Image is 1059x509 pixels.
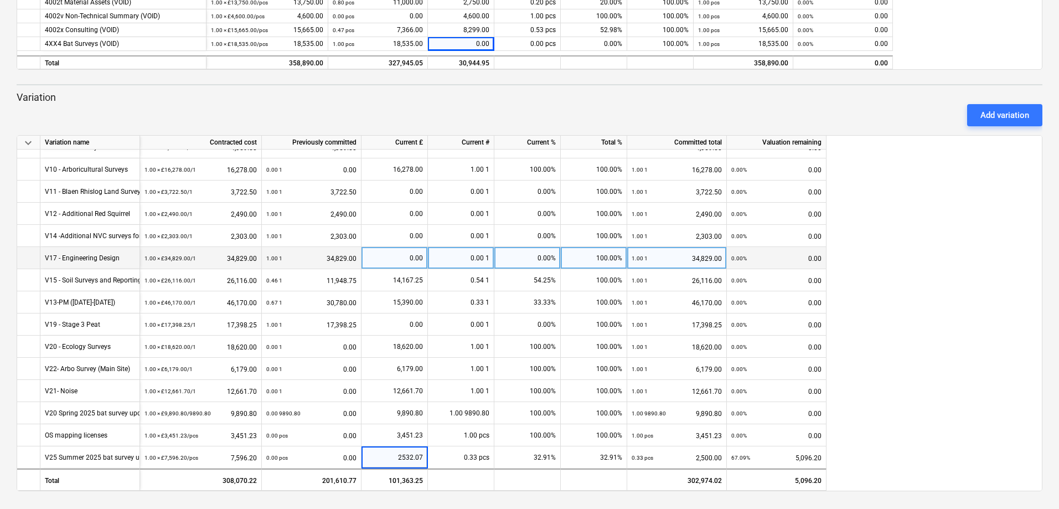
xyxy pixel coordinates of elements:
[333,27,354,33] small: 0.47 pcs
[698,23,788,37] div: 15,665.00
[144,424,257,447] div: 3,451.23
[140,136,262,150] div: Contracted cost
[731,225,822,248] div: 0.00
[366,269,423,291] div: 14,167.25
[561,247,627,269] div: 100.00%
[266,380,357,403] div: 0.00
[731,322,747,328] small: 0.00%
[428,23,494,37] div: 8,299.00
[45,225,241,246] div: V14 -Additional NVC surveys for relocated Turbine 4
[731,145,747,151] small: 0.00%
[211,23,323,37] div: 15,665.00
[144,158,257,181] div: 16,278.00
[144,247,257,270] div: 34,829.00
[561,37,627,51] div: 0.00%
[731,247,822,270] div: 0.00
[731,300,747,306] small: 0.00%
[361,469,428,491] div: 101,363.25
[266,300,282,306] small: 0.67 1
[731,313,822,336] div: 0.00
[428,402,494,424] div: 1.00 9890.80
[45,203,130,224] div: V12 - Additional Red Squirrel
[727,136,826,150] div: Valuation remaining
[266,277,282,284] small: 0.46 1
[561,9,627,23] div: 100.00%
[428,380,494,402] div: 1.00 1
[45,446,157,468] div: V25 Summer 2025 bat survey update
[632,211,648,217] small: 1.00 1
[494,336,561,358] div: 100.00%
[627,136,727,150] div: Committed total
[494,247,561,269] div: 0.00%
[561,136,627,150] div: Total %
[494,446,561,469] div: 32.91%
[144,380,257,403] div: 12,661.70
[731,181,822,203] div: 0.00
[428,424,494,446] div: 1.00 pcs
[632,233,648,239] small: 1.00 1
[561,269,627,291] div: 100.00%
[798,23,888,37] div: 0.00
[632,446,722,469] div: 2,500.00
[731,189,747,195] small: 0.00%
[45,9,202,23] div: 4002v Non-Technical Summary (VOID)
[632,433,653,439] small: 1.00 pcs
[428,158,494,181] div: 1.00 1
[494,380,561,402] div: 100.00%
[632,336,722,358] div: 18,620.00
[494,358,561,380] div: 100.00%
[798,56,888,70] div: 0.00
[731,269,822,292] div: 0.00
[262,469,361,491] div: 201,610.77
[494,424,561,446] div: 100.00%
[632,277,648,284] small: 1.00 1
[428,9,494,23] div: 4,600.00
[266,388,282,394] small: 0.00 1
[798,37,888,51] div: 0.00
[144,225,257,248] div: 2,303.00
[632,366,648,372] small: 1.00 1
[561,181,627,203] div: 100.00%
[333,41,354,47] small: 1.00 pcs
[333,23,423,37] div: 7,366.00
[632,424,722,447] div: 3,451.23
[366,247,423,269] div: 0.00
[561,158,627,181] div: 100.00%
[262,136,361,150] div: Previously committed
[731,158,822,181] div: 0.00
[428,291,494,313] div: 0.33 1
[366,380,423,402] div: 12,661.70
[366,158,423,181] div: 16,278.00
[731,380,822,403] div: 0.00
[266,203,357,225] div: 2,490.00
[144,300,196,306] small: 1.00 × £46,170.00 / 1
[561,225,627,247] div: 100.00%
[144,402,257,425] div: 9,890.80
[266,233,282,239] small: 1.00 1
[632,402,722,425] div: 9,890.80
[266,424,357,447] div: 0.00
[140,469,262,491] div: 308,070.22
[333,9,423,23] div: 0.00
[144,233,193,239] small: 1.00 × £2,303.00 / 1
[22,136,35,150] span: keyboard_arrow_down
[731,233,747,239] small: 0.00%
[561,358,627,380] div: 100.00%
[561,380,627,402] div: 100.00%
[266,269,357,292] div: 11,948.75
[45,291,115,313] div: V13-PM (Oct24-July25)
[144,313,257,336] div: 17,398.25
[798,9,888,23] div: 0.00
[632,225,722,248] div: 2,303.00
[561,23,627,37] div: 52.98%
[366,203,423,225] div: 0.00
[698,27,720,33] small: 1.00 pcs
[45,23,202,37] div: 4002x Consulting (VOID)
[144,366,193,372] small: 1.00 × £6,179.00 / 1
[698,13,720,19] small: 1.00 pcs
[266,211,282,217] small: 1.00 1
[627,37,694,51] div: 100.00%
[333,13,354,19] small: 0.00 pcs
[731,455,750,461] small: 67.09%
[428,336,494,358] div: 1.00 1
